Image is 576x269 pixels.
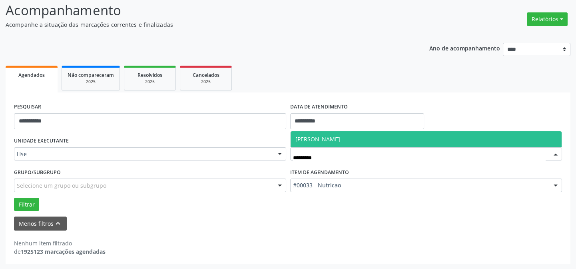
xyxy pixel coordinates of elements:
div: 2025 [130,79,170,85]
span: Cancelados [193,72,219,78]
div: 2025 [68,79,114,85]
label: Item de agendamento [290,166,349,179]
p: Acompanhe a situação das marcações correntes e finalizadas [6,20,401,29]
label: DATA DE ATENDIMENTO [290,101,348,113]
span: [PERSON_NAME] [295,135,340,143]
p: Acompanhamento [6,0,401,20]
div: Nenhum item filtrado [14,239,106,247]
button: Menos filtroskeyboard_arrow_up [14,217,67,231]
label: UNIDADE EXECUTANTE [14,135,69,147]
span: Hse [17,150,270,158]
span: #00033 - Nutricao [293,181,546,189]
div: de [14,247,106,256]
label: Grupo/Subgrupo [14,166,61,179]
span: Selecione um grupo ou subgrupo [17,181,106,190]
label: PESQUISAR [14,101,41,113]
div: 2025 [186,79,226,85]
button: Filtrar [14,198,39,211]
button: Relatórios [527,12,568,26]
span: Agendados [18,72,45,78]
span: Resolvidos [138,72,162,78]
p: Ano de acompanhamento [429,43,500,53]
strong: 1925123 marcações agendadas [21,248,106,255]
i: keyboard_arrow_up [54,219,62,228]
span: Não compareceram [68,72,114,78]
